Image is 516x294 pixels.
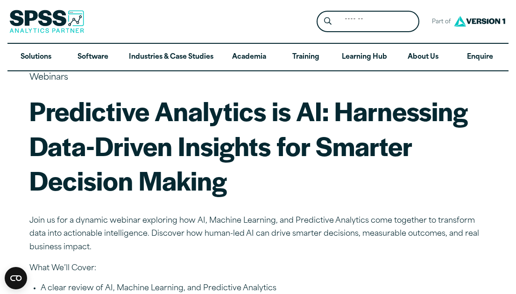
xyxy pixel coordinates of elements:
[221,44,278,71] a: Academia
[64,44,121,71] a: Software
[7,44,509,71] nav: Desktop version of site main menu
[29,214,487,254] p: Join us for a dynamic webinar exploring how AI, Machine Learning, and Predictive Analytics come t...
[324,17,332,25] svg: Search magnifying glass icon
[7,44,64,71] a: Solutions
[452,13,508,30] img: Version1 Logo
[395,44,452,71] a: About Us
[277,44,334,71] a: Training
[317,11,419,33] form: Site Header Search Form
[29,262,487,275] p: What We’ll Cover:
[121,44,221,71] a: Industries & Case Studies
[5,267,27,289] button: Open CMP widget
[452,44,509,71] a: Enquire
[9,10,84,33] img: SPSS Analytics Partner
[29,93,487,198] h1: Predictive Analytics is AI: Harnessing Data-Driven Insights for Smarter Decision Making
[334,44,395,71] a: Learning Hub
[319,13,336,30] button: Search magnifying glass icon
[29,71,487,85] p: Webinars
[427,15,452,29] span: Part of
